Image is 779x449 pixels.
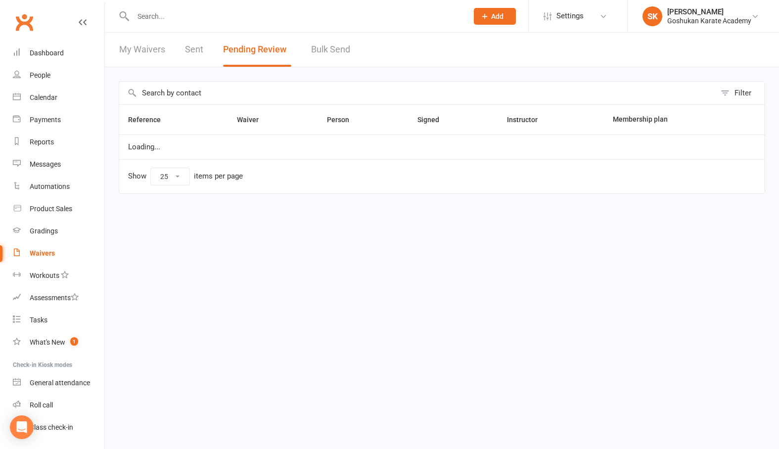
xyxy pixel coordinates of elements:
[30,116,61,124] div: Payments
[119,82,716,104] input: Search by contact
[30,138,54,146] div: Reports
[30,160,61,168] div: Messages
[194,172,243,180] div: items per page
[119,135,765,159] td: Loading...
[30,182,70,190] div: Automations
[667,16,751,25] div: Goshukan Karate Academy
[13,153,104,176] a: Messages
[13,394,104,416] a: Roll call
[417,116,450,124] span: Signed
[30,316,47,324] div: Tasks
[12,10,37,35] a: Clubworx
[417,114,450,126] button: Signed
[667,7,751,16] div: [PERSON_NAME]
[13,109,104,131] a: Payments
[30,71,50,79] div: People
[311,33,350,67] a: Bulk Send
[128,114,172,126] button: Reference
[13,309,104,331] a: Tasks
[30,93,57,101] div: Calendar
[13,64,104,87] a: People
[119,33,165,67] a: My Waivers
[30,338,65,346] div: What's New
[128,168,243,185] div: Show
[13,176,104,198] a: Automations
[185,33,203,67] a: Sent
[13,42,104,64] a: Dashboard
[128,116,172,124] span: Reference
[13,265,104,287] a: Workouts
[223,33,291,67] button: Pending Review
[604,105,733,135] th: Membership plan
[327,114,360,126] button: Person
[237,116,270,124] span: Waiver
[13,131,104,153] a: Reports
[327,116,360,124] span: Person
[716,82,765,104] button: Filter
[507,114,549,126] button: Instructor
[13,242,104,265] a: Waivers
[30,379,90,387] div: General attendance
[30,249,55,257] div: Waivers
[734,87,751,99] div: Filter
[30,49,64,57] div: Dashboard
[474,8,516,25] button: Add
[30,423,73,431] div: Class check-in
[556,5,584,27] span: Settings
[30,227,58,235] div: Gradings
[491,12,504,20] span: Add
[70,337,78,346] span: 1
[13,331,104,354] a: What's New1
[13,287,104,309] a: Assessments
[10,415,34,439] div: Open Intercom Messenger
[642,6,662,26] div: SK
[13,87,104,109] a: Calendar
[30,205,72,213] div: Product Sales
[237,114,270,126] button: Waiver
[13,198,104,220] a: Product Sales
[507,116,549,124] span: Instructor
[30,271,59,279] div: Workouts
[130,9,461,23] input: Search...
[30,294,79,302] div: Assessments
[13,220,104,242] a: Gradings
[30,401,53,409] div: Roll call
[13,416,104,439] a: Class kiosk mode
[13,372,104,394] a: General attendance kiosk mode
